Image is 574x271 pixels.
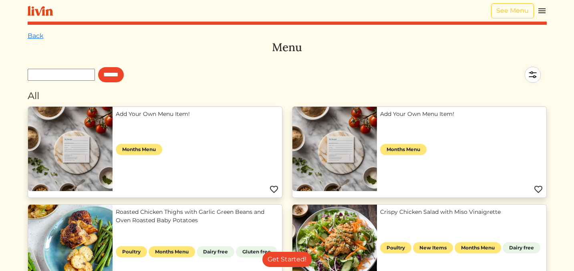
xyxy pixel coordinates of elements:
[28,32,44,40] a: Back
[534,185,543,194] img: Favorite menu item
[491,3,534,18] a: See Menu
[380,110,543,118] a: Add Your Own Menu Item!
[28,89,547,103] div: All
[519,61,547,89] img: filter-5a7d962c2457a2d01fc3f3b070ac7679cf81506dd4bc827d76cf1eb68fb85cd7.svg
[116,110,279,118] a: Add Your Own Menu Item!
[380,208,543,216] a: Crispy Chicken Salad with Miso Vinaigrette
[269,185,279,194] img: Favorite menu item
[262,252,312,267] a: Get Started!
[116,208,279,225] a: Roasted Chicken Thighs with Garlic Green Beans and Oven Roasted Baby Potatoes
[537,6,547,16] img: menu_hamburger-cb6d353cf0ecd9f46ceae1c99ecbeb4a00e71ca567a856bd81f57e9d8c17bb26.svg
[28,6,53,16] img: livin-logo-a0d97d1a881af30f6274990eb6222085a2533c92bbd1e4f22c21b4f0d0e3210c.svg
[28,41,547,54] h3: Menu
